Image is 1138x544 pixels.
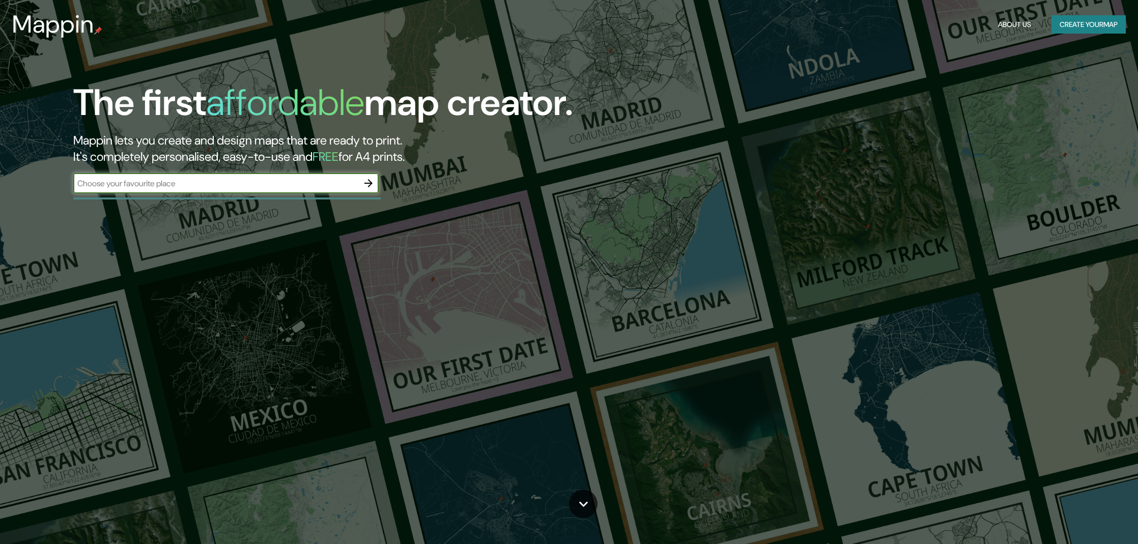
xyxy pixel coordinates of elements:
[73,178,358,189] input: Choose your favourite place
[73,81,573,132] h1: The first map creator.
[12,10,94,39] h3: Mappin
[73,132,642,165] h2: Mappin lets you create and design maps that are ready to print. It's completely personalised, eas...
[206,79,364,126] h1: affordable
[312,149,338,164] h5: FREE
[1051,15,1126,34] button: Create yourmap
[94,26,102,35] img: mappin-pin
[994,15,1035,34] button: About Us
